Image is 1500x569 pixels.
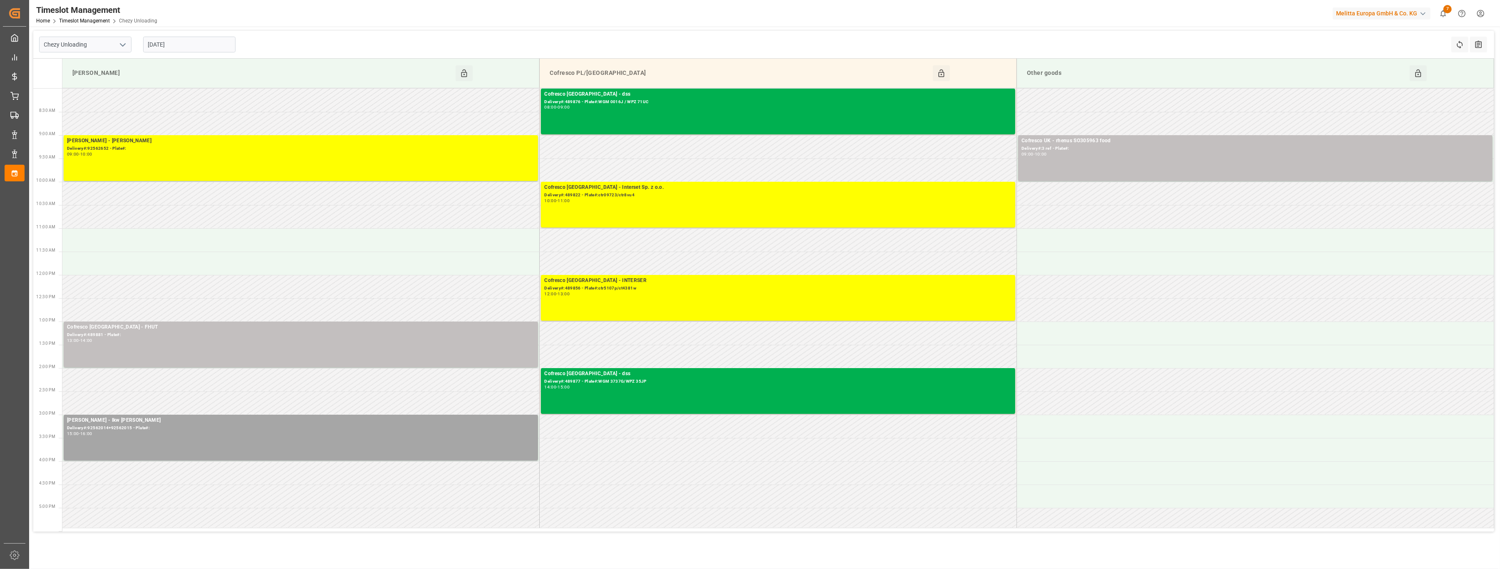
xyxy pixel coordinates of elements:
div: 10:00 [544,199,556,203]
div: Cofresco [GEOGRAPHIC_DATA] - FHUT [67,323,535,332]
a: Home [36,18,50,24]
div: Cofresco [GEOGRAPHIC_DATA] - Interset Sp. z o.o. [544,183,1012,192]
div: - [79,339,80,342]
div: Timeslot Management [36,4,157,16]
div: 14:00 [80,339,92,342]
div: 10:00 [1035,152,1047,156]
div: Delivery#:3 ref - Plate#: [1021,145,1489,152]
div: - [79,432,80,435]
span: 7 [1443,5,1452,13]
div: - [556,292,558,296]
div: Cofresco [GEOGRAPHIC_DATA] - dss [544,90,1012,99]
div: Cofresco [GEOGRAPHIC_DATA] - INTERSER [544,277,1012,285]
div: 13:00 [558,292,570,296]
span: 8:30 AM [39,108,55,113]
div: 13:00 [67,339,79,342]
button: Melitta Europa GmbH & Co. KG [1333,5,1434,21]
span: 12:00 PM [36,271,55,276]
div: 08:00 [544,105,556,109]
div: 09:00 [67,152,79,156]
button: open menu [116,38,129,51]
span: 4:00 PM [39,458,55,462]
div: 16:00 [80,432,92,435]
div: 15:00 [67,432,79,435]
div: 09:00 [1021,152,1034,156]
span: 11:00 AM [36,225,55,229]
div: Delivery#:489881 - Plate#: [67,332,535,339]
span: 2:00 PM [39,364,55,369]
div: - [556,385,558,389]
div: Delivery#:489856 - Plate#:ctr5107p/ct4381w [544,285,1012,292]
a: Timeslot Management [59,18,110,24]
div: Melitta Europa GmbH & Co. KG [1333,7,1431,20]
div: [PERSON_NAME] - lkw [PERSON_NAME] [67,416,535,425]
input: DD-MM-YYYY [143,37,236,52]
div: Delivery#:92562652 - Plate#: [67,145,535,152]
span: 4:30 PM [39,481,55,485]
div: [PERSON_NAME] - [PERSON_NAME] [67,137,535,145]
div: - [556,105,558,109]
div: - [556,199,558,203]
span: 10:30 AM [36,201,55,206]
button: show 7 new notifications [1434,4,1453,23]
div: Delivery#:489822 - Plate#:ctr09723/ctr8vu4 [544,192,1012,199]
div: Delivery#:92562014+92562015 - Plate#: [67,425,535,432]
span: 2:30 PM [39,388,55,392]
span: 12:30 PM [36,294,55,299]
div: 11:00 [558,199,570,203]
div: Other goods [1024,65,1410,81]
div: 09:00 [558,105,570,109]
div: [PERSON_NAME] [69,65,456,81]
div: 15:00 [558,385,570,389]
div: - [79,152,80,156]
span: 9:30 AM [39,155,55,159]
span: 10:00 AM [36,178,55,183]
div: - [1034,152,1035,156]
div: Delivery#:489877 - Plate#:WGM 3737G/WPZ 35JP [544,378,1012,385]
div: 14:00 [544,385,556,389]
div: 12:00 [544,292,556,296]
span: 1:30 PM [39,341,55,346]
div: Delivery#:489876 - Plate#:WGM 0016J / WPZ 71UC [544,99,1012,106]
span: 11:30 AM [36,248,55,252]
span: 5:00 PM [39,504,55,509]
div: 10:00 [80,152,92,156]
input: Type to search/select [39,37,131,52]
span: 9:00 AM [39,131,55,136]
button: Help Center [1453,4,1471,23]
div: Cofresco UK - rhenus SO305963 food [1021,137,1489,145]
span: 3:00 PM [39,411,55,416]
span: 1:00 PM [39,318,55,322]
span: 3:30 PM [39,434,55,439]
div: Cofresco [GEOGRAPHIC_DATA] - dss [544,370,1012,378]
div: Cofresco PL/[GEOGRAPHIC_DATA] [546,65,932,81]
